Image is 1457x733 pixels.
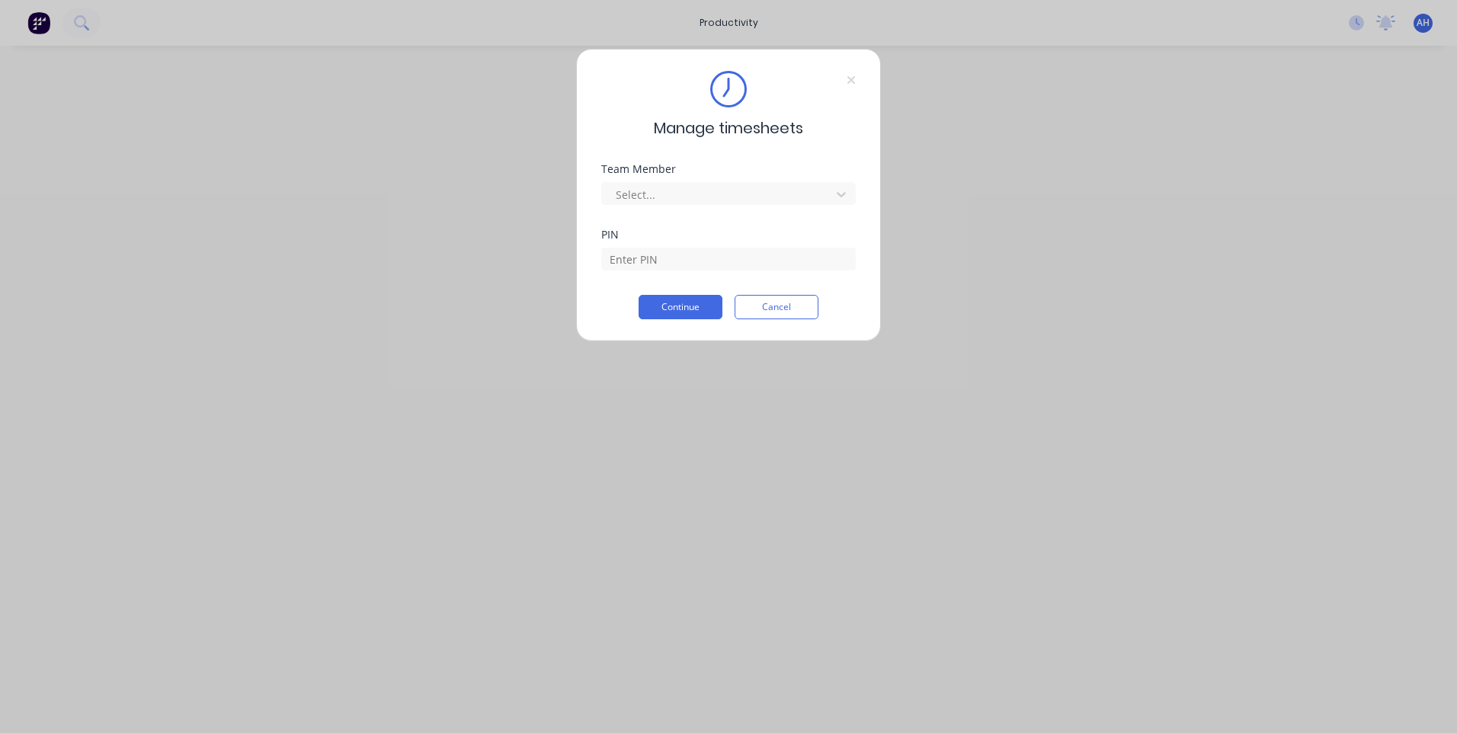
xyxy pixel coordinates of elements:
button: Cancel [735,295,818,319]
div: PIN [601,229,856,240]
span: Manage timesheets [654,117,803,139]
div: Team Member [601,164,856,174]
input: Enter PIN [601,248,856,270]
button: Continue [639,295,722,319]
